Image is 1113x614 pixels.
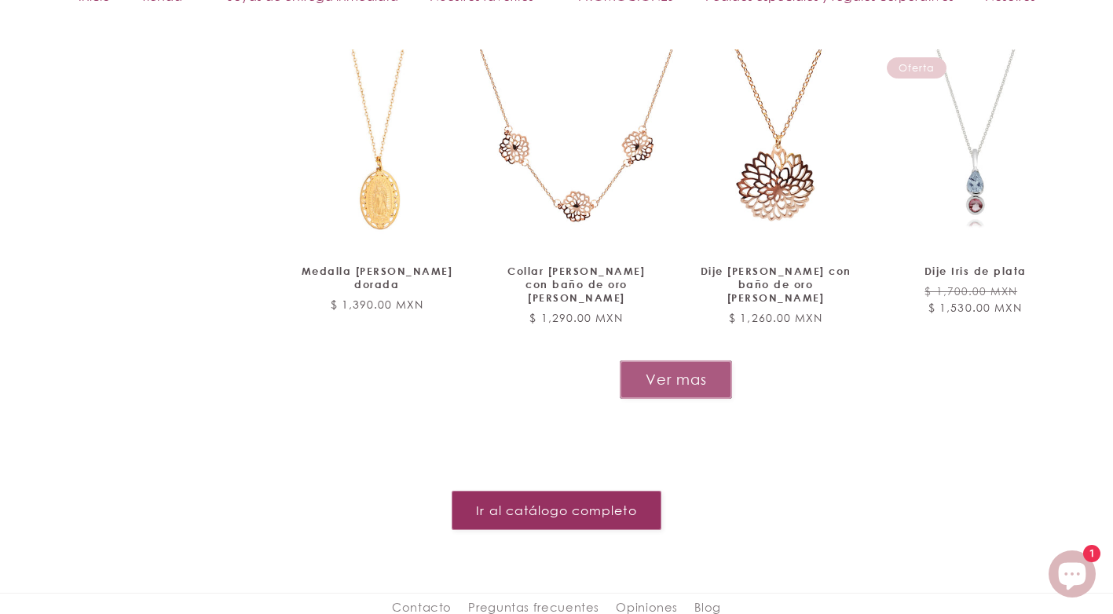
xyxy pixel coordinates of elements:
a: Dije [PERSON_NAME] con baño de oro [PERSON_NAME] [696,265,856,305]
button: Ver mas [620,360,732,399]
a: Medalla [PERSON_NAME] dorada [297,265,457,291]
a: Ir al catálogo completo [452,491,661,529]
a: Dije Iris de plata [895,265,1056,278]
inbox-online-store-chat: Chat de la tienda online Shopify [1044,550,1100,601]
a: Collar [PERSON_NAME] con baño de oro [PERSON_NAME] [496,265,657,305]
